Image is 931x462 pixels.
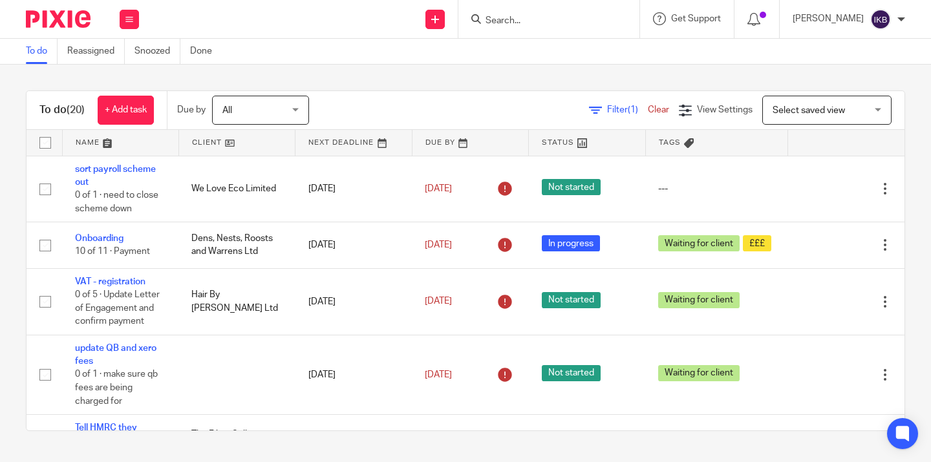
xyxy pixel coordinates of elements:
span: Select saved view [773,106,845,115]
span: 0 of 5 · Update Letter of Engagement and confirm payment [75,290,160,326]
a: Reassigned [67,39,125,64]
td: We Love Eco Limited [178,156,295,222]
span: Filter [607,105,648,114]
a: Tell HMRC they dormant [75,423,137,445]
span: 0 of 1 · need to close scheme down [75,191,158,213]
a: To do [26,39,58,64]
span: In progress [542,235,600,251]
a: Done [190,39,222,64]
td: Hair By [PERSON_NAME] Ltd [178,268,295,335]
span: Waiting for client [658,235,740,251]
span: Waiting for client [658,292,740,308]
a: Snoozed [134,39,180,64]
img: Pixie [26,10,91,28]
a: update QB and xero fees [75,344,156,366]
td: [DATE] [295,268,412,335]
td: [DATE] [295,222,412,268]
img: svg%3E [870,9,891,30]
span: View Settings [697,105,753,114]
span: 0 of 1 · make sure qb fees are being charged for [75,370,158,406]
span: Waiting for client [658,365,740,381]
td: [DATE] [295,156,412,222]
h1: To do [39,103,85,117]
span: [DATE] [425,184,452,193]
span: 10 of 11 · Payment [75,247,150,257]
span: All [222,106,232,115]
div: --- [658,182,775,195]
a: + Add task [98,96,154,125]
a: Clear [648,105,669,114]
span: Not started [542,179,601,195]
td: [DATE] [295,335,412,414]
p: Due by [177,103,206,116]
span: (1) [628,105,638,114]
span: [DATE] [425,370,452,379]
a: VAT - registration [75,277,145,286]
span: Get Support [671,14,721,23]
input: Search [484,16,601,27]
span: [DATE] [425,297,452,306]
span: Not started [542,365,601,381]
a: sort payroll scheme out [75,165,156,187]
span: [DATE] [425,240,452,249]
span: (20) [67,105,85,115]
a: Onboarding [75,234,123,243]
span: £££ [743,235,771,251]
span: Tags [659,139,681,146]
td: Dens, Nests, Roosts and Warrens Ltd [178,222,295,268]
p: [PERSON_NAME] [793,12,864,25]
span: Not started [542,292,601,308]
